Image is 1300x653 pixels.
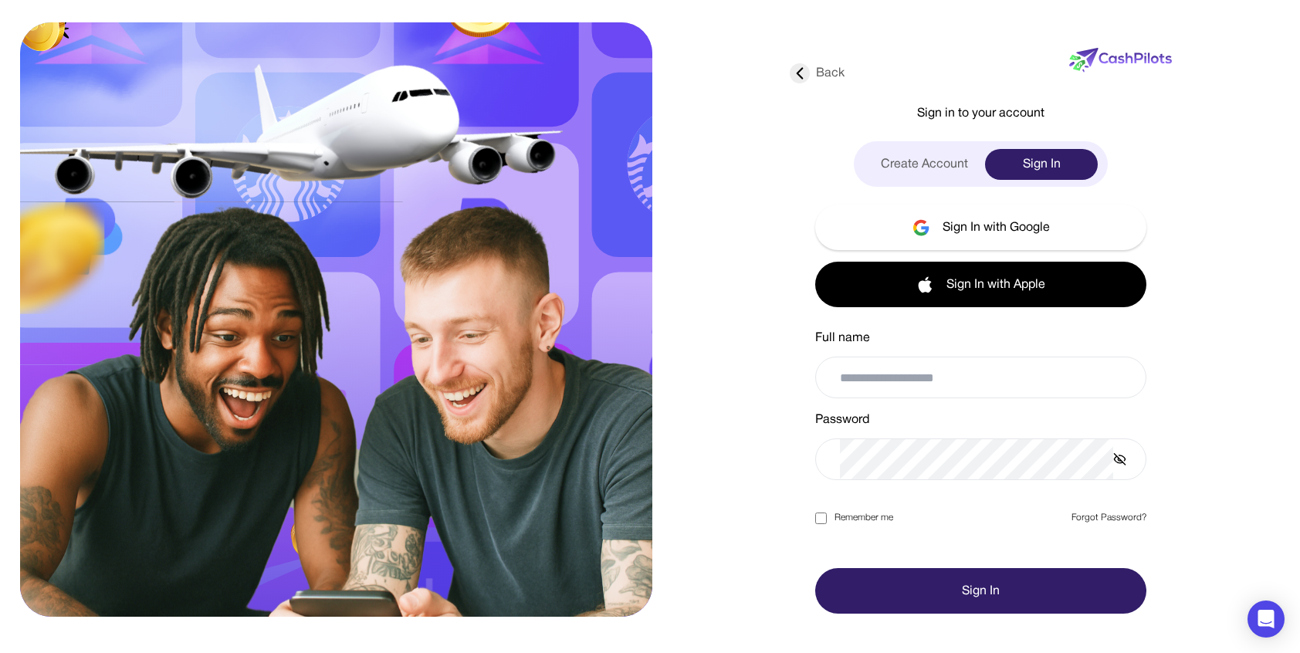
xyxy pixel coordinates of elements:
img: new-logo.svg [1069,48,1172,73]
div: Remember me [815,511,893,525]
div: Open Intercom Messenger [1248,601,1285,638]
button: Sign In [815,568,1146,614]
a: Forgot Password? [1071,511,1146,525]
div: Sign in to your account [790,104,1172,123]
div: Password [815,411,1146,429]
button: Sign In with Google [815,205,1146,250]
div: Full name [815,329,1146,347]
img: sing-in.svg [20,22,652,617]
button: Sign In with Apple [815,262,1146,307]
img: google-logo.svg [912,219,930,236]
img: apple-logo.svg [916,276,934,293]
div: Sign In [985,149,1098,180]
div: Create Account [864,149,985,180]
div: Back [790,63,845,83]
